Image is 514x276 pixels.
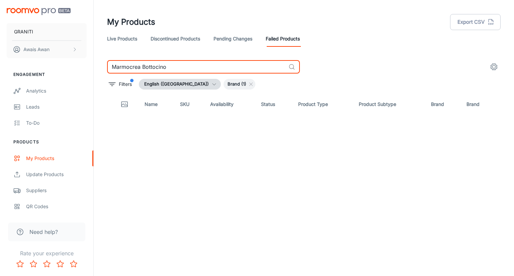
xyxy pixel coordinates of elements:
div: Brand (1) [224,79,255,90]
p: Filters [119,81,132,88]
div: Analytics [26,87,87,95]
span: Brand (1) [224,81,250,88]
img: Roomvo PRO Beta [7,8,71,15]
div: Suppliers [26,187,87,194]
th: SKU [175,95,205,114]
th: Brand [461,95,501,114]
input: Search [107,60,286,74]
div: My Products [26,155,87,162]
div: Update Products [26,171,87,178]
th: Product Type [293,95,353,114]
th: Product Subtype [353,95,425,114]
button: Awais Awan [7,41,87,58]
span: Need help? [29,228,58,236]
button: filter [107,79,134,90]
div: To-do [26,119,87,127]
th: Name [139,95,175,114]
button: Rate 5 star [67,257,80,271]
a: Failed Products [266,31,300,47]
a: Live Products [107,31,137,47]
button: Rate 3 star [40,257,54,271]
button: settings [487,60,501,74]
button: GRANITI [7,23,87,40]
th: Availability [205,95,256,114]
button: English ([GEOGRAPHIC_DATA]) [139,79,221,90]
svg: Thumbnail [120,100,128,108]
button: Rate 2 star [27,257,40,271]
h1: My Products [107,16,155,28]
button: Rate 4 star [54,257,67,271]
button: Export CSV [450,14,501,30]
a: Pending Changes [213,31,252,47]
a: Discontinued Products [151,31,200,47]
th: Status [256,95,293,114]
p: GRANITI [14,28,33,35]
div: Leads [26,103,87,111]
p: Rate your experience [5,249,88,257]
th: Brand [426,95,461,114]
div: QR Codes [26,203,87,210]
button: Rate 1 star [13,257,27,271]
p: Awais Awan [23,46,50,53]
